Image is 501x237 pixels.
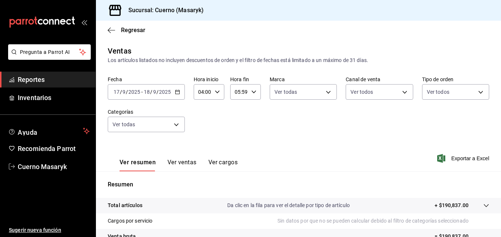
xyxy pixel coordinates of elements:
input: ---- [159,89,171,95]
input: -- [144,89,150,95]
label: Tipo de orden [422,77,489,82]
p: Da clic en la fila para ver el detalle por tipo de artículo [227,202,350,209]
span: Recomienda Parrot [18,144,90,154]
div: Los artículos listados no incluyen descuentos de orden y el filtro de fechas está limitado a un m... [108,56,489,64]
label: Fecha [108,77,185,82]
label: Categorías [108,109,185,114]
div: navigation tabs [120,159,238,171]
input: -- [122,89,126,95]
label: Hora inicio [194,77,224,82]
span: Regresar [121,27,145,34]
div: Ventas [108,45,131,56]
span: - [141,89,143,95]
button: open_drawer_menu [81,19,87,25]
label: Marca [270,77,337,82]
label: Canal de venta [346,77,413,82]
p: Resumen [108,180,489,189]
label: Hora fin [230,77,261,82]
input: -- [113,89,120,95]
p: + $190,837.00 [435,202,469,209]
span: Ver todas [113,121,135,128]
button: Ver cargos [208,159,238,171]
span: / [120,89,122,95]
span: / [156,89,159,95]
input: ---- [128,89,141,95]
p: Sin datos por que no se pueden calcular debido al filtro de categorías seleccionado [277,217,489,225]
span: Reportes [18,75,90,85]
span: Pregunta a Parrot AI [20,48,79,56]
span: Ver todos [427,88,449,96]
p: Cargos por servicio [108,217,153,225]
span: / [150,89,152,95]
span: Cuerno Masaryk [18,162,90,172]
button: Ver resumen [120,159,156,171]
span: Ver todas [274,88,297,96]
h3: Sucursal: Cuerno (Masaryk) [122,6,204,15]
span: Sugerir nueva función [9,226,90,234]
span: Ayuda [18,127,80,135]
p: Total artículos [108,202,142,209]
span: Inventarios [18,93,90,103]
button: Regresar [108,27,145,34]
span: Ver todos [350,88,373,96]
button: Ver ventas [167,159,197,171]
a: Pregunta a Parrot AI [5,54,91,61]
button: Pregunta a Parrot AI [8,44,91,60]
button: Exportar a Excel [439,154,489,163]
input: -- [153,89,156,95]
span: / [126,89,128,95]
